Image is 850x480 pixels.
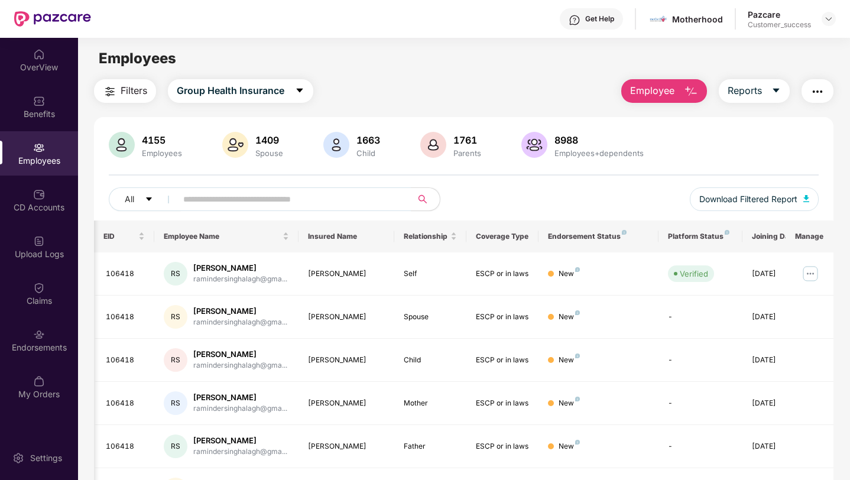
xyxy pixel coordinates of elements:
div: Platform Status [668,232,733,241]
div: 106418 [106,312,145,323]
div: Settings [27,452,66,464]
img: svg+xml;base64,PHN2ZyBpZD0iVXBsb2FkX0xvZ3MiIGRhdGEtbmFtZT0iVXBsb2FkIExvZ3MiIHhtbG5zPSJodHRwOi8vd3... [33,235,45,247]
div: Employees [139,148,184,158]
span: Employee [630,83,674,98]
span: search [411,194,434,204]
img: svg+xml;base64,PHN2ZyB4bWxucz0iaHR0cDovL3d3dy53My5vcmcvMjAwMC9zdmciIHdpZHRoPSIyNCIgaGVpZ2h0PSIyNC... [103,85,117,99]
div: ramindersinghalagh@gma... [193,274,287,285]
button: Allcaret-down [109,187,181,211]
div: Parents [451,148,484,158]
div: [PERSON_NAME] [193,349,287,360]
img: svg+xml;base64,PHN2ZyBpZD0iRW5kb3JzZW1lbnRzIiB4bWxucz0iaHR0cDovL3d3dy53My5vcmcvMjAwMC9zdmciIHdpZH... [33,329,45,340]
div: ESCP or in laws [476,355,529,366]
div: [PERSON_NAME] [308,441,385,452]
div: New [559,355,580,366]
div: [PERSON_NAME] [193,435,287,446]
div: Customer_success [748,20,811,30]
div: New [559,398,580,409]
img: svg+xml;base64,PHN2ZyB4bWxucz0iaHR0cDovL3d3dy53My5vcmcvMjAwMC9zdmciIHdpZHRoPSI4IiBoZWlnaHQ9IjgiIH... [575,353,580,358]
td: - [658,339,742,382]
div: ESCP or in laws [476,268,529,280]
div: Get Help [585,14,614,24]
span: Employees [99,50,176,67]
span: Filters [121,83,147,98]
div: RS [164,391,187,415]
img: svg+xml;base64,PHN2ZyB4bWxucz0iaHR0cDovL3d3dy53My5vcmcvMjAwMC9zdmciIHdpZHRoPSI4IiBoZWlnaHQ9IjgiIH... [575,440,580,445]
img: svg+xml;base64,PHN2ZyB4bWxucz0iaHR0cDovL3d3dy53My5vcmcvMjAwMC9zdmciIHhtbG5zOnhsaW5rPSJodHRwOi8vd3... [222,132,248,158]
div: Spouse [404,312,457,323]
div: [PERSON_NAME] [308,398,385,409]
div: [PERSON_NAME] [308,355,385,366]
th: Manage [786,220,833,252]
img: svg+xml;base64,PHN2ZyBpZD0iSG9tZSIgeG1sbnM9Imh0dHA6Ly93d3cudzMub3JnLzIwMDAvc3ZnIiB3aWR0aD0iMjAiIG... [33,48,45,60]
span: Relationship [404,232,448,241]
div: 106418 [106,398,145,409]
div: Mother [404,398,457,409]
div: 106418 [106,355,145,366]
span: caret-down [145,195,153,205]
th: Insured Name [299,220,395,252]
th: Employee Name [154,220,299,252]
img: svg+xml;base64,PHN2ZyB4bWxucz0iaHR0cDovL3d3dy53My5vcmcvMjAwMC9zdmciIHdpZHRoPSI4IiBoZWlnaHQ9IjgiIH... [725,230,729,235]
div: RS [164,262,187,286]
div: ramindersinghalagh@gma... [193,360,287,371]
div: Verified [680,268,708,280]
div: 4155 [139,134,184,146]
span: All [125,193,134,206]
img: motherhood%20_%20logo.png [650,11,667,28]
img: svg+xml;base64,PHN2ZyBpZD0iQ2xhaW0iIHhtbG5zPSJodHRwOi8vd3d3LnczLm9yZy8yMDAwL3N2ZyIgd2lkdGg9IjIwIi... [33,282,45,294]
div: [PERSON_NAME] [308,268,385,280]
img: svg+xml;base64,PHN2ZyBpZD0iRW1wbG95ZWVzIiB4bWxucz0iaHR0cDovL3d3dy53My5vcmcvMjAwMC9zdmciIHdpZHRoPS... [33,142,45,154]
span: Download Filtered Report [699,193,797,206]
div: [DATE] [752,355,805,366]
img: svg+xml;base64,PHN2ZyB4bWxucz0iaHR0cDovL3d3dy53My5vcmcvMjAwMC9zdmciIHdpZHRoPSI4IiBoZWlnaHQ9IjgiIH... [622,230,627,235]
img: svg+xml;base64,PHN2ZyBpZD0iSGVscC0zMngzMiIgeG1sbnM9Imh0dHA6Ly93d3cudzMub3JnLzIwMDAvc3ZnIiB3aWR0aD... [569,14,580,26]
span: caret-down [295,86,304,96]
div: 106418 [106,441,145,452]
div: 8988 [552,134,646,146]
div: New [559,268,580,280]
div: [PERSON_NAME] [308,312,385,323]
span: Employee Name [164,232,280,241]
img: svg+xml;base64,PHN2ZyB4bWxucz0iaHR0cDovL3d3dy53My5vcmcvMjAwMC9zdmciIHdpZHRoPSI4IiBoZWlnaHQ9IjgiIH... [575,267,580,272]
div: ramindersinghalagh@gma... [193,446,287,458]
div: ramindersinghalagh@gma... [193,403,287,414]
button: search [411,187,440,211]
div: New [559,441,580,452]
img: New Pazcare Logo [14,11,91,27]
div: Motherhood [672,14,723,25]
div: 106418 [106,268,145,280]
img: svg+xml;base64,PHN2ZyBpZD0iU2V0dGluZy0yMHgyMCIgeG1sbnM9Imh0dHA6Ly93d3cudzMub3JnLzIwMDAvc3ZnIiB3aW... [12,452,24,464]
span: EID [103,232,136,241]
div: [DATE] [752,441,805,452]
div: Endorsement Status [548,232,649,241]
div: [PERSON_NAME] [193,262,287,274]
div: Employees+dependents [552,148,646,158]
div: RS [164,348,187,372]
div: Child [354,148,382,158]
button: Filters [94,79,156,103]
img: svg+xml;base64,PHN2ZyB4bWxucz0iaHR0cDovL3d3dy53My5vcmcvMjAwMC9zdmciIHdpZHRoPSI4IiBoZWlnaHQ9IjgiIH... [575,397,580,401]
div: RS [164,305,187,329]
img: svg+xml;base64,PHN2ZyBpZD0iQ0RfQWNjb3VudHMiIGRhdGEtbmFtZT0iQ0QgQWNjb3VudHMiIHhtbG5zPSJodHRwOi8vd3... [33,189,45,200]
th: Coverage Type [466,220,538,252]
img: manageButton [801,264,820,283]
div: Child [404,355,457,366]
td: - [658,425,742,468]
div: 1663 [354,134,382,146]
div: Father [404,441,457,452]
th: EID [94,220,154,252]
img: svg+xml;base64,PHN2ZyB4bWxucz0iaHR0cDovL3d3dy53My5vcmcvMjAwMC9zdmciIHhtbG5zOnhsaW5rPSJodHRwOi8vd3... [420,132,446,158]
div: [PERSON_NAME] [193,392,287,403]
div: ESCP or in laws [476,398,529,409]
img: svg+xml;base64,PHN2ZyB4bWxucz0iaHR0cDovL3d3dy53My5vcmcvMjAwMC9zdmciIHhtbG5zOnhsaW5rPSJodHRwOi8vd3... [803,195,809,202]
img: svg+xml;base64,PHN2ZyB4bWxucz0iaHR0cDovL3d3dy53My5vcmcvMjAwMC9zdmciIHhtbG5zOnhsaW5rPSJodHRwOi8vd3... [684,85,698,99]
div: [DATE] [752,268,805,280]
div: Spouse [253,148,286,158]
div: ramindersinghalagh@gma... [193,317,287,328]
img: svg+xml;base64,PHN2ZyB4bWxucz0iaHR0cDovL3d3dy53My5vcmcvMjAwMC9zdmciIHhtbG5zOnhsaW5rPSJodHRwOi8vd3... [323,132,349,158]
button: Group Health Insurancecaret-down [168,79,313,103]
img: svg+xml;base64,PHN2ZyBpZD0iRHJvcGRvd24tMzJ4MzIiIHhtbG5zPSJodHRwOi8vd3d3LnczLm9yZy8yMDAwL3N2ZyIgd2... [824,14,833,24]
div: ESCP or in laws [476,441,529,452]
img: svg+xml;base64,PHN2ZyB4bWxucz0iaHR0cDovL3d3dy53My5vcmcvMjAwMC9zdmciIHdpZHRoPSIyNCIgaGVpZ2h0PSIyNC... [810,85,825,99]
